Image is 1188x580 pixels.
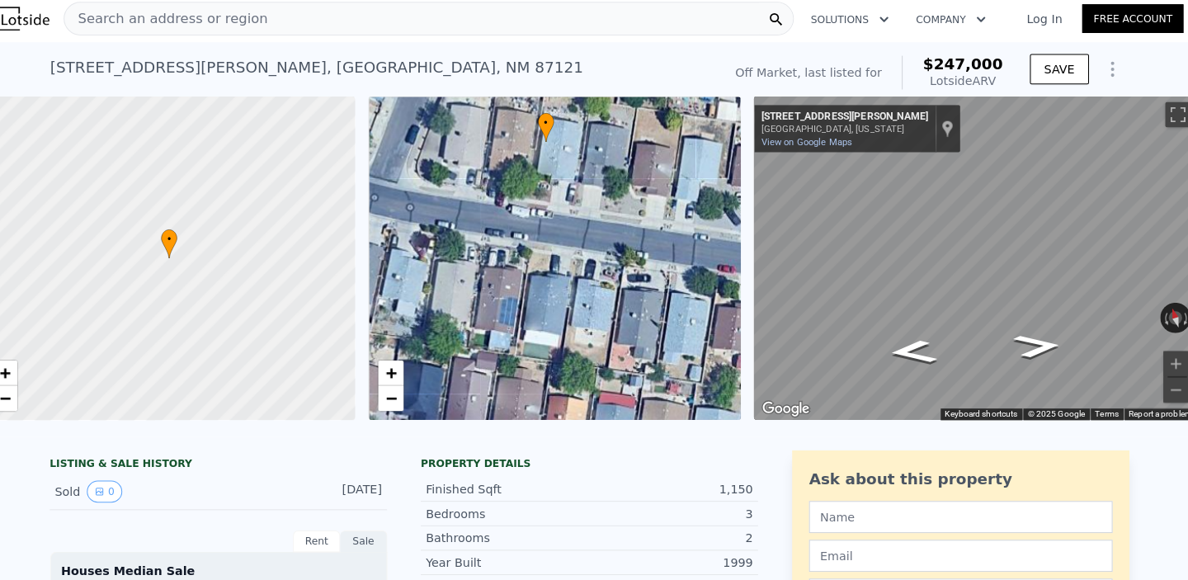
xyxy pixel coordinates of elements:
[755,99,1188,416] div: Map
[1088,405,1111,414] a: Terms (opens in new tab)
[304,524,350,545] div: Rent
[80,13,279,33] span: Search an address or region
[66,59,587,83] div: [STREET_ADDRESS][PERSON_NAME] , [GEOGRAPHIC_DATA] , NM 87121
[1153,301,1162,331] button: Rotate counterclockwise
[761,112,925,125] div: [STREET_ADDRESS][PERSON_NAME]
[988,326,1077,361] path: Go East, Rainwater Rd SW
[761,139,851,149] a: View on Google Maps
[594,547,754,563] div: 1999
[1002,15,1076,31] a: Log In
[71,475,218,497] div: Sold
[1025,58,1082,87] button: SAVE
[434,523,594,540] div: Bathrooms
[920,59,998,76] span: $247,000
[1157,300,1177,332] button: Reset the view
[1155,348,1180,373] button: Zoom in
[808,495,1105,526] input: Name
[13,12,65,35] img: Lotside
[594,475,754,492] div: 1,150
[1155,374,1180,398] button: Zoom out
[737,68,880,84] div: Off Market, last listed for
[759,394,813,416] img: Google
[1076,9,1175,37] a: Free Account
[594,523,754,540] div: 2
[434,499,594,516] div: Bedrooms
[1157,105,1182,130] button: Toggle fullscreen view
[66,452,396,469] div: LISTING & SALE HISTORY
[808,533,1105,564] input: Email
[594,499,754,516] div: 3
[429,452,759,465] div: Property details
[808,462,1105,485] div: Ask about this property
[16,384,27,404] span: −
[866,332,955,366] path: Go West, Rainwater Rd SW
[174,231,191,246] span: •
[434,547,594,563] div: Year Built
[761,125,925,136] div: [GEOGRAPHIC_DATA], [US_STATE]
[543,117,559,132] span: •
[9,357,34,382] a: Zoom in
[1022,405,1078,414] span: © 2025 Google
[1174,301,1183,331] button: Rotate clockwise
[759,394,813,416] a: Open this area in Google Maps (opens a new window)
[1121,405,1183,414] a: Report a problem
[77,555,385,572] div: Houses Median Sale
[938,121,950,139] a: Show location on map
[102,475,137,497] button: View historical data
[797,9,900,39] button: Solutions
[1089,56,1122,89] button: Show Options
[350,524,396,545] div: Sale
[755,99,1188,416] div: Street View
[394,384,404,404] span: −
[387,382,412,407] a: Zoom out
[387,357,412,382] a: Zoom in
[9,382,34,407] a: Zoom out
[394,359,404,380] span: +
[16,359,27,380] span: +
[543,115,559,144] div: •
[318,475,391,497] div: [DATE]
[920,76,998,92] div: Lotside ARV
[434,475,594,492] div: Finished Sqft
[941,404,1012,416] button: Keyboard shortcuts
[174,229,191,257] div: •
[900,9,995,39] button: Company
